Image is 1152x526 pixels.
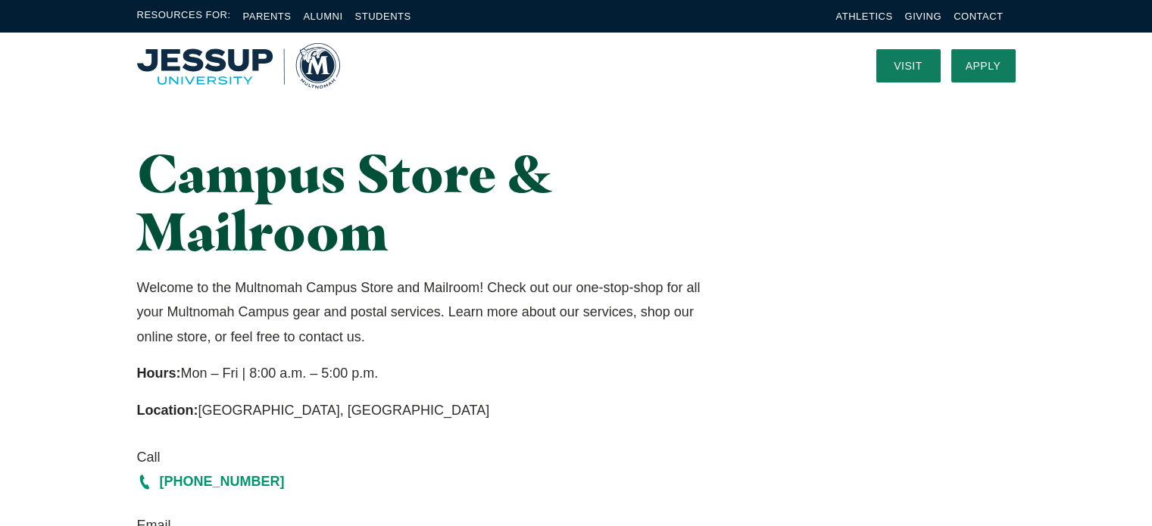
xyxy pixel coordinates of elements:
[355,11,411,22] a: Students
[954,11,1003,22] a: Contact
[137,445,713,469] span: Call
[137,361,713,385] p: Mon – Fri | 8:00 a.m. – 5:00 p.m.
[137,366,181,381] strong: Hours:
[876,49,941,82] a: Visit
[243,11,292,22] a: Parents
[137,43,340,89] img: Multnomah University Logo
[303,11,342,22] a: Alumni
[137,8,231,25] span: Resources For:
[137,398,713,422] p: [GEOGRAPHIC_DATA], [GEOGRAPHIC_DATA]
[137,403,198,418] strong: Location:
[951,49,1016,82] a: Apply
[137,275,713,349] p: Welcome to the Multnomah Campus Store and Mailroom! Check out our one-stop-shop for all your Mult...
[905,11,942,22] a: Giving
[836,11,893,22] a: Athletics
[137,144,713,260] h1: Campus Store & Mailroom
[137,469,713,493] a: [PHONE_NUMBER]
[137,43,340,89] a: Home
